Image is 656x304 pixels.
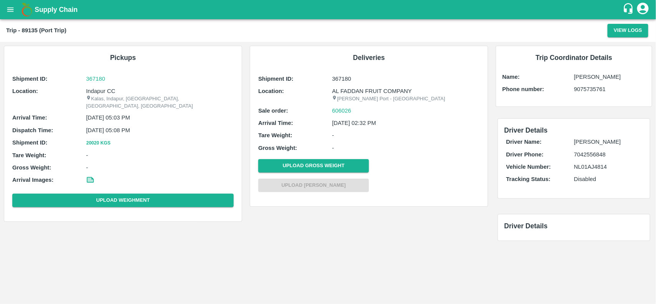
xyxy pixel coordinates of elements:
img: logo [19,2,35,17]
p: Kalas, Indapur, [GEOGRAPHIC_DATA], [GEOGRAPHIC_DATA], [GEOGRAPHIC_DATA] [86,95,234,110]
b: Sale order: [258,108,288,114]
a: 606026 [332,106,351,115]
p: [DATE] 05:08 PM [86,126,234,135]
a: 367180 [86,75,234,83]
b: Gross Weight: [12,164,51,171]
p: [PERSON_NAME] [574,138,642,146]
p: [PERSON_NAME] [574,73,646,81]
b: Shipment ID: [258,76,294,82]
p: NL01AJ4814 [574,163,642,171]
p: 367180 [332,75,480,83]
p: AL FADDAN FRUIT COMPANY [332,87,480,95]
b: Arrival Time: [258,120,293,126]
p: - [86,151,234,159]
b: Supply Chain [35,6,78,13]
b: Vehicle Number: [506,164,551,170]
b: Shipment ID: [12,140,48,146]
p: Indapur CC [86,87,234,95]
button: open drawer [2,1,19,18]
p: - [86,163,234,172]
h6: Pickups [10,52,236,63]
p: - [332,131,480,140]
b: Phone number: [502,86,544,92]
p: - [332,144,480,152]
button: Upload Weighment [12,194,234,207]
b: Dispatch Time: [12,127,53,133]
p: Disabled [574,175,642,183]
b: Shipment ID: [12,76,48,82]
h6: Trip Coordinator Details [502,52,646,63]
b: Arrival Images: [12,177,53,183]
b: Driver Phone: [506,151,543,158]
p: 9075735761 [574,85,646,93]
button: 20020 Kgs [86,139,111,147]
button: View Logs [608,24,648,37]
b: Location: [258,88,284,94]
span: Driver Details [504,222,548,230]
b: Name: [502,74,520,80]
p: [DATE] 05:03 PM [86,113,234,122]
a: Supply Chain [35,4,623,15]
b: Location: [12,88,38,94]
p: [PERSON_NAME] Port - [GEOGRAPHIC_DATA] [332,95,480,103]
b: Trip - 89135 (Port Trip) [6,27,66,33]
p: [DATE] 02:32 PM [332,119,480,127]
b: Gross Weight: [258,145,297,151]
div: account of current user [636,2,650,18]
b: Tare Weight: [258,132,292,138]
b: Driver Name: [506,139,541,145]
button: Upload Gross Weight [258,159,369,173]
div: customer-support [623,3,636,17]
b: Arrival Time: [12,115,47,121]
b: Tracking Status: [506,176,550,182]
h6: Deliveries [256,52,482,63]
span: Driver Details [504,126,548,134]
b: Tare Weight: [12,152,47,158]
p: 7042556848 [574,150,642,159]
